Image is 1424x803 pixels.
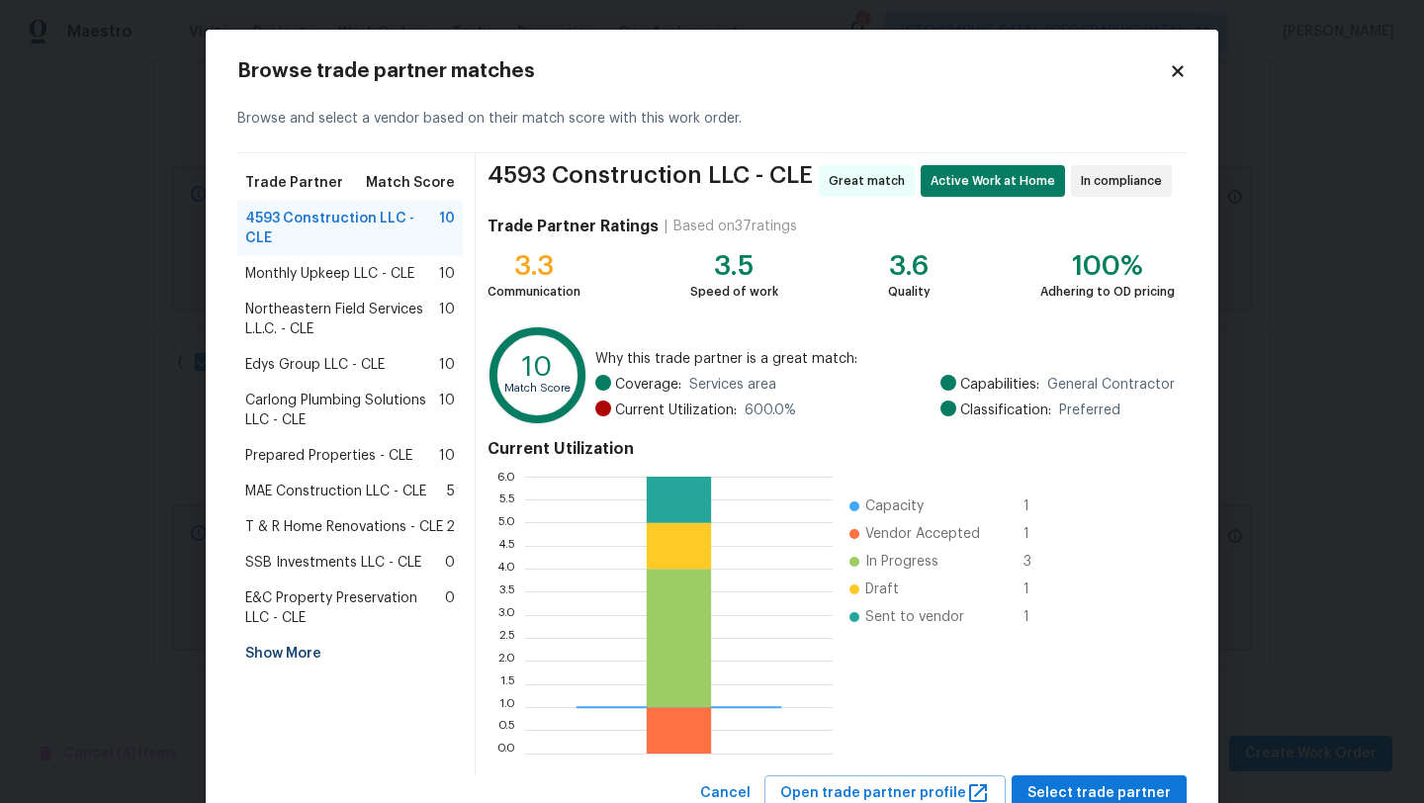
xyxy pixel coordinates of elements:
span: MAE Construction LLC - CLE [245,482,426,501]
div: Quality [888,282,931,302]
div: Adhering to OD pricing [1040,282,1175,302]
div: Communication [488,282,580,302]
span: 2 [446,517,455,537]
span: 4593 Construction LLC - CLE [245,209,439,248]
text: 4.5 [497,540,515,552]
text: 0.5 [497,724,515,736]
span: Capacity [865,496,924,516]
span: Classification: [960,401,1051,420]
span: 1 [1023,524,1055,544]
text: 5.0 [497,516,515,528]
text: 1.5 [500,678,515,690]
span: Sent to vendor [865,607,964,627]
h2: Browse trade partner matches [237,61,1169,81]
span: Monthly Upkeep LLC - CLE [245,264,414,284]
text: Match Score [504,383,571,394]
div: 3.3 [488,256,580,276]
span: General Contractor [1047,375,1175,395]
div: 100% [1040,256,1175,276]
span: Capabilities: [960,375,1039,395]
span: T & R Home Renovations - CLE [245,517,443,537]
span: Match Score [366,173,455,193]
span: 10 [439,355,455,375]
span: 10 [439,264,455,284]
text: 3.0 [497,609,515,621]
span: Coverage: [615,375,681,395]
div: Browse and select a vendor based on their match score with this work order. [237,85,1187,153]
span: In Progress [865,552,938,572]
span: 5 [447,482,455,501]
span: 1 [1023,607,1055,627]
span: Carlong Plumbing Solutions LLC - CLE [245,391,439,430]
div: Show More [237,636,463,671]
span: 10 [439,300,455,339]
span: Services area [689,375,776,395]
span: In compliance [1081,171,1170,191]
span: Preferred [1059,401,1120,420]
span: Vendor Accepted [865,524,980,544]
span: Great match [829,171,913,191]
span: Prepared Properties - CLE [245,446,412,466]
div: Based on 37 ratings [673,217,797,236]
div: 3.5 [690,256,778,276]
h4: Current Utilization [488,439,1175,459]
text: 10 [522,353,553,381]
span: 10 [439,391,455,430]
span: Active Work at Home [931,171,1063,191]
span: 0 [445,588,455,628]
span: 10 [439,209,455,248]
span: 10 [439,446,455,466]
span: Current Utilization: [615,401,737,420]
span: 1 [1023,496,1055,516]
div: | [659,217,673,236]
span: Northeastern Field Services L.L.C. - CLE [245,300,439,339]
text: 2.5 [498,632,515,644]
text: 0.0 [496,748,515,759]
text: 1.0 [499,701,515,713]
span: E&C Property Preservation LLC - CLE [245,588,445,628]
span: 4593 Construction LLC - CLE [488,165,813,197]
span: 3 [1023,552,1055,572]
span: Draft [865,580,899,599]
span: SSB Investments LLC - CLE [245,553,421,573]
span: Why this trade partner is a great match: [595,349,1175,369]
span: Edys Group LLC - CLE [245,355,385,375]
text: 3.5 [498,585,515,597]
text: 4.0 [496,563,515,575]
text: 5.5 [498,493,515,505]
span: Trade Partner [245,173,343,193]
div: Speed of work [690,282,778,302]
text: 2.0 [497,655,515,667]
div: 3.6 [888,256,931,276]
h4: Trade Partner Ratings [488,217,659,236]
text: 6.0 [496,471,515,483]
span: 0 [445,553,455,573]
span: 1 [1023,580,1055,599]
span: 600.0 % [745,401,796,420]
